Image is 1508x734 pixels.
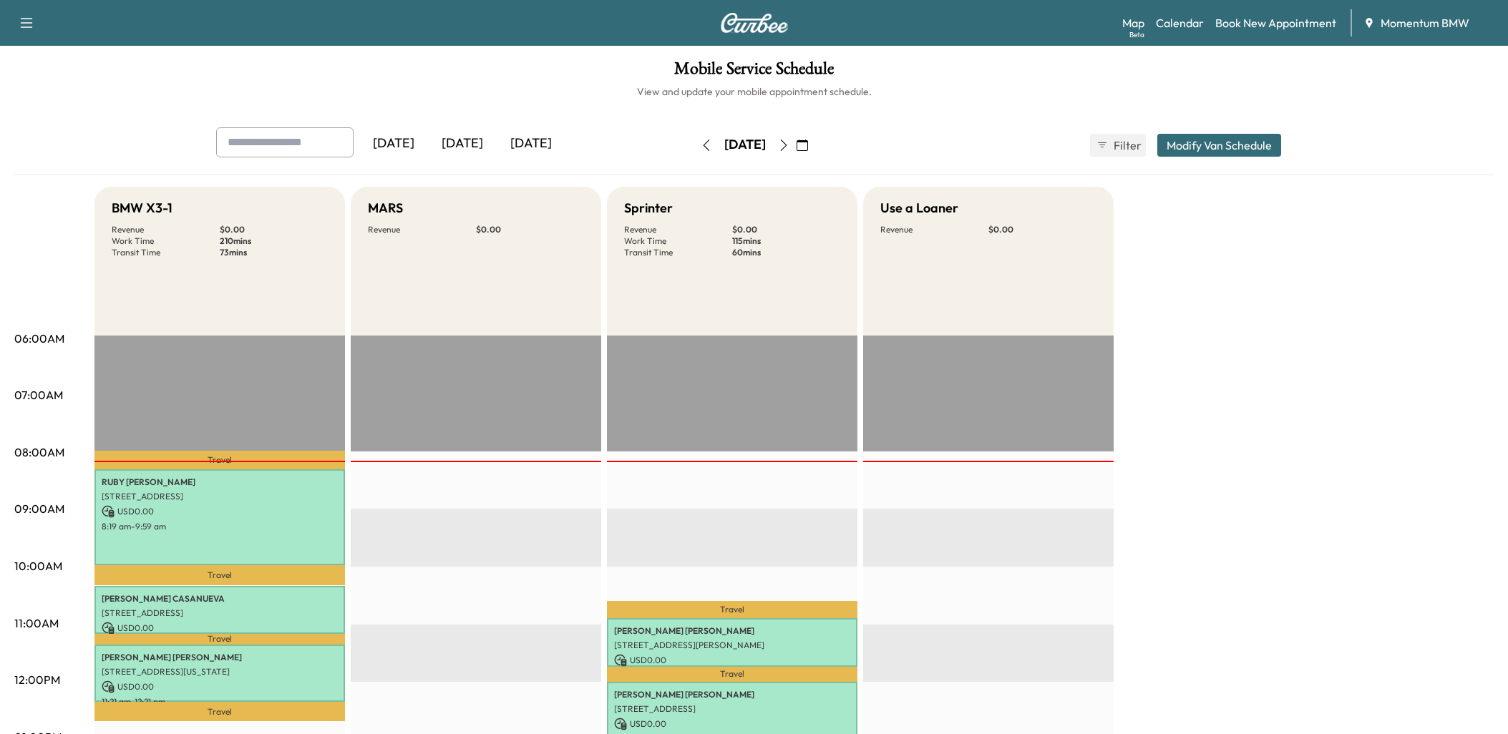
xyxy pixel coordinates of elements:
p: Revenue [368,224,476,235]
p: 07:00AM [14,386,63,403]
span: Momentum BMW [1381,14,1469,31]
p: [PERSON_NAME] [PERSON_NAME] [102,652,338,663]
h5: MARS [368,198,403,218]
div: Beta [1129,29,1144,40]
p: [STREET_ADDRESS][PERSON_NAME] [614,640,850,651]
p: 73 mins [220,247,328,258]
p: $ 0.00 [732,224,840,235]
p: $ 0.00 [476,224,584,235]
h6: View and update your mobile appointment schedule. [14,84,1494,99]
p: Transit Time [624,247,732,258]
p: USD 0.00 [614,718,850,730]
p: Revenue [880,224,988,235]
div: [DATE] [359,127,428,160]
a: Book New Appointment [1215,14,1336,31]
p: [STREET_ADDRESS][US_STATE] [102,666,338,677]
p: 210 mins [220,235,328,247]
p: USD 0.00 [102,680,338,693]
p: 115 mins [732,235,840,247]
h5: Use a Loaner [880,198,958,218]
p: 09:00AM [14,500,64,517]
a: Calendar [1156,14,1204,31]
p: Revenue [112,224,220,235]
p: 12:00PM [14,671,60,688]
p: [STREET_ADDRESS] [102,607,338,619]
div: [DATE] [428,127,497,160]
p: $ 0.00 [988,224,1096,235]
div: [DATE] [497,127,565,160]
p: Travel [94,565,345,585]
p: Travel [94,634,345,645]
p: $ 0.00 [220,224,328,235]
img: Curbee Logo [720,13,789,33]
p: [PERSON_NAME] [PERSON_NAME] [614,625,850,637]
p: [STREET_ADDRESS] [614,703,850,715]
p: USD 0.00 [102,505,338,518]
h1: Mobile Service Schedule [14,60,1494,84]
a: MapBeta [1122,14,1144,31]
span: Filter [1114,137,1139,154]
p: [PERSON_NAME] [PERSON_NAME] [614,689,850,700]
button: Modify Van Schedule [1157,134,1281,157]
div: [DATE] [724,136,766,154]
p: 8:19 am - 9:59 am [102,521,338,532]
p: Travel [94,451,345,469]
p: [STREET_ADDRESS] [102,491,338,502]
p: Transit Time [112,247,220,258]
p: 06:00AM [14,330,64,347]
h5: Sprinter [624,198,673,218]
p: USD 0.00 [102,622,338,635]
p: Travel [607,667,857,682]
p: USD 0.00 [614,654,850,667]
p: [PERSON_NAME] CASANUEVA [102,593,338,605]
p: RUBY [PERSON_NAME] [102,476,338,488]
p: Revenue [624,224,732,235]
p: 11:00AM [14,615,59,632]
p: 60 mins [732,247,840,258]
p: 10:00AM [14,557,62,574]
p: 08:00AM [14,444,64,461]
button: Filter [1090,134,1146,157]
p: Work Time [624,235,732,247]
p: 11:21 am - 12:21 pm [102,696,338,708]
p: Travel [607,601,857,618]
p: Travel [94,702,345,721]
h5: BMW X3-1 [112,198,172,218]
p: Work Time [112,235,220,247]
